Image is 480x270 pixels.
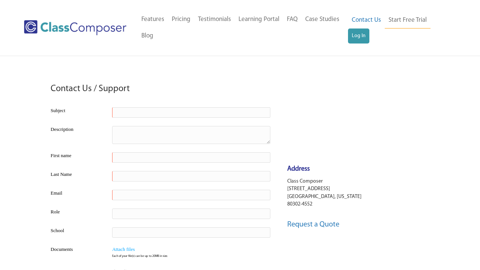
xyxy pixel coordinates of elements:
[283,11,301,28] a: FAQ
[235,11,283,28] a: Learning Portal
[287,178,431,208] p: Class Composer [STREET_ADDRESS] [GEOGRAPHIC_DATA], [US_STATE] 80302-4552
[301,11,343,28] a: Case Studies
[49,242,103,265] td: Documents
[49,122,103,148] td: Description
[49,186,103,204] td: Email
[385,12,430,29] a: Start Free Trial
[49,148,103,167] td: First name
[348,12,450,43] nav: Header Menu
[194,11,235,28] a: Testimonials
[49,167,103,186] td: Last Name
[348,28,369,43] a: Log In
[49,204,103,223] td: Role
[348,12,385,28] a: Contact Us
[24,20,126,35] img: Class Composer
[287,165,431,174] h4: Address
[138,11,168,28] a: Features
[138,11,348,44] nav: Header Menu
[51,83,130,96] h3: Contact Us / Support
[112,254,168,259] span: Each of your file(s) can be up to 20MB in size.
[49,103,103,122] td: Subject
[138,28,157,44] a: Blog
[287,221,339,228] a: Request a Quote
[49,223,103,242] td: School
[168,11,194,28] a: Pricing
